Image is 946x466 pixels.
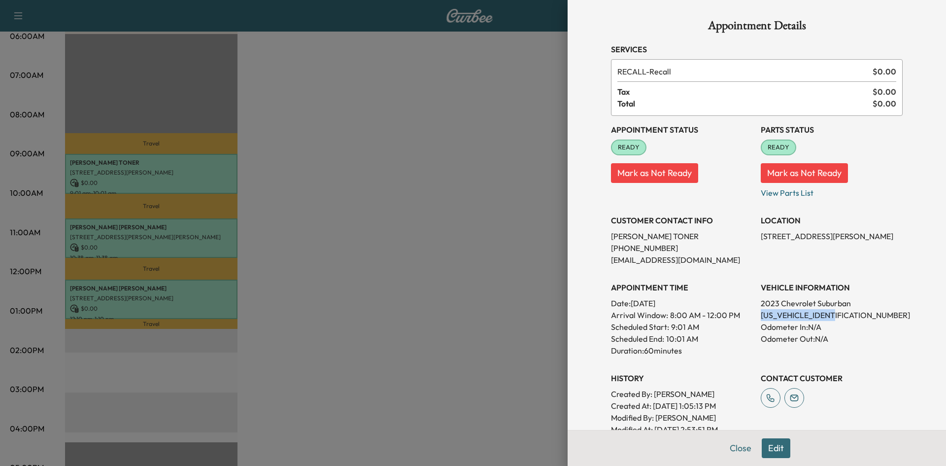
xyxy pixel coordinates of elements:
button: Mark as Not Ready [761,163,848,183]
span: 8:00 AM - 12:00 PM [670,309,740,321]
h3: Appointment Status [611,124,753,136]
button: Close [723,438,758,458]
p: Scheduled End: [611,333,664,345]
p: [US_VEHICLE_IDENTIFICATION_NUMBER] [761,309,903,321]
p: Created At : [DATE] 1:05:13 PM [611,400,753,412]
button: Mark as Not Ready [611,163,698,183]
p: 9:01 AM [671,321,699,333]
h3: APPOINTMENT TIME [611,282,753,293]
span: READY [612,143,645,152]
p: 10:01 AM [666,333,698,345]
h3: CONTACT CUSTOMER [761,372,903,384]
span: $ 0.00 [873,98,896,109]
p: Created By : [PERSON_NAME] [611,388,753,400]
h1: Appointment Details [611,20,903,36]
p: [PERSON_NAME] TONER [611,230,753,242]
p: Odometer Out: N/A [761,333,903,345]
h3: LOCATION [761,215,903,226]
button: Edit [762,438,790,458]
span: $ 0.00 [873,86,896,98]
p: Date: [DATE] [611,297,753,309]
h3: Services [611,43,903,55]
p: Scheduled Start: [611,321,669,333]
p: [EMAIL_ADDRESS][DOMAIN_NAME] [611,254,753,266]
h3: Parts Status [761,124,903,136]
span: READY [762,143,795,152]
span: $ 0.00 [873,66,896,77]
p: [PHONE_NUMBER] [611,242,753,254]
p: View Parts List [761,183,903,199]
h3: CUSTOMER CONTACT INFO [611,215,753,226]
p: Odometer In: N/A [761,321,903,333]
span: Total [617,98,873,109]
span: Tax [617,86,873,98]
p: Duration: 60 minutes [611,345,753,357]
h3: History [611,372,753,384]
p: Modified At : [DATE] 2:53:51 PM [611,424,753,435]
span: Recall [617,66,869,77]
h3: VEHICLE INFORMATION [761,282,903,293]
p: 2023 Chevrolet Suburban [761,297,903,309]
p: Modified By : [PERSON_NAME] [611,412,753,424]
p: Arrival Window: [611,309,753,321]
p: [STREET_ADDRESS][PERSON_NAME] [761,230,903,242]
